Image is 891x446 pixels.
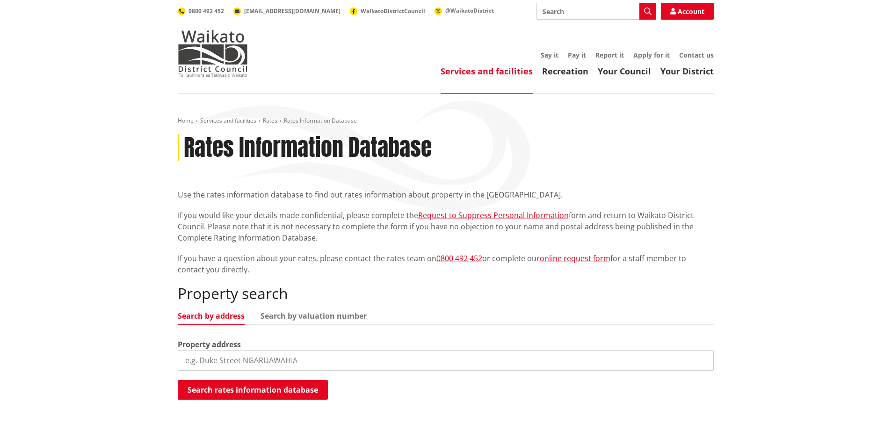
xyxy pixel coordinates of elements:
[178,380,328,400] button: Search rates information database
[679,51,714,59] a: Contact us
[178,117,714,125] nav: breadcrumb
[244,7,340,15] span: [EMAIL_ADDRESS][DOMAIN_NAME]
[595,51,624,59] a: Report it
[178,285,714,302] h2: Property search
[418,210,569,220] a: Request to Suppress Personal Information
[188,7,224,15] span: 0800 492 452
[263,117,277,124] a: Rates
[361,7,425,15] span: WaikatoDistrictCouncil
[178,189,714,200] p: Use the rates information database to find out rates information about property in the [GEOGRAPHI...
[540,253,610,263] a: online request form
[178,312,245,320] a: Search by address
[598,66,651,77] a: Your Council
[178,30,248,77] img: Waikato District Council - Te Kaunihera aa Takiwaa o Waikato
[633,51,670,59] a: Apply for it
[284,117,357,124] span: Rates Information Database
[178,339,241,350] label: Property address
[436,253,482,263] a: 0800 492 452
[178,253,714,275] p: If you have a question about your rates, please contact the rates team on or complete our for a s...
[178,350,714,371] input: e.g. Duke Street NGARUAWAHIA
[178,117,194,124] a: Home
[350,7,425,15] a: WaikatoDistrictCouncil
[568,51,586,59] a: Pay it
[542,66,588,77] a: Recreation
[184,134,432,161] h1: Rates Information Database
[178,210,714,243] p: If you would like your details made confidential, please complete the form and return to Waikato ...
[536,3,656,20] input: Search input
[445,7,494,15] span: @WaikatoDistrict
[178,7,224,15] a: 0800 492 452
[661,3,714,20] a: Account
[435,7,494,15] a: @WaikatoDistrict
[441,66,533,77] a: Services and facilities
[261,312,367,320] a: Search by valuation number
[233,7,340,15] a: [EMAIL_ADDRESS][DOMAIN_NAME]
[660,66,714,77] a: Your District
[541,51,558,59] a: Say it
[200,117,256,124] a: Services and facilities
